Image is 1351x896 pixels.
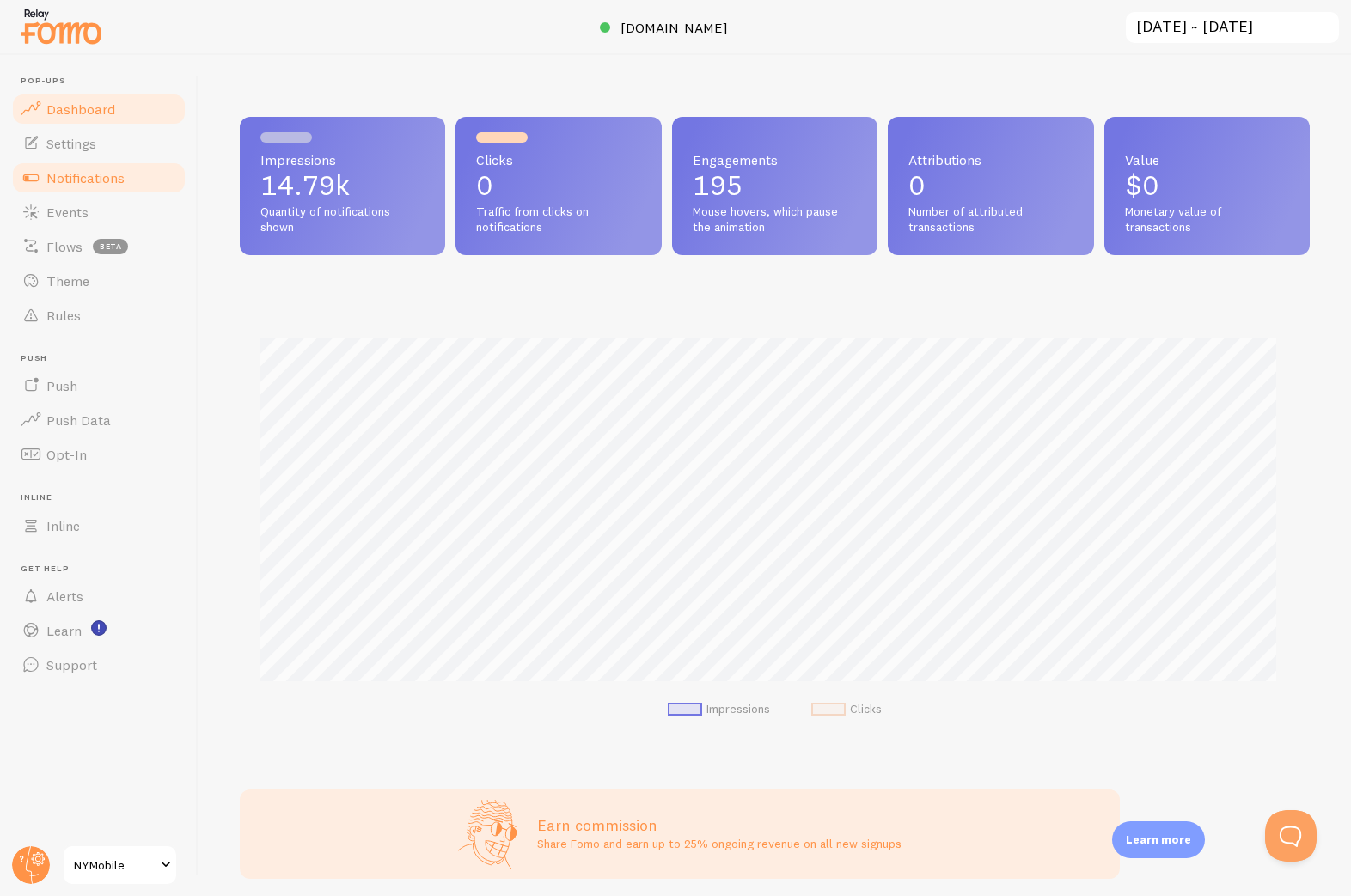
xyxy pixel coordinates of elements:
span: Push [21,353,187,364]
span: Theme [46,272,89,290]
p: 14.79k [260,172,425,199]
span: Learn [46,622,82,639]
span: Opt-In [46,446,87,463]
span: Traffic from clicks on notifications [476,204,640,235]
span: Attributions [908,153,1073,167]
span: Get Help [21,564,187,575]
span: Alerts [46,588,83,605]
span: Mouse hovers, which pause the animation [693,204,857,235]
span: Dashboard [46,101,115,118]
a: Push Data [10,403,187,437]
p: 0 [476,172,640,199]
span: Push Data [46,411,111,429]
a: Rules [10,298,187,332]
span: Number of attributed transactions [908,204,1073,235]
a: Notifications [10,161,187,195]
h3: Earn commission [537,815,902,835]
a: Opt-In [10,437,187,472]
svg: <p>Watch New Feature Tutorials!</p> [91,620,107,636]
span: Flows [46,238,83,255]
span: Inline [21,492,187,503]
a: Dashboard [10,92,187,126]
a: Push [10,369,187,403]
p: 195 [693,172,857,199]
a: Learn [10,613,187,648]
span: Push [46,377,77,394]
span: $0 [1125,168,1159,202]
span: Notifications [46,169,125,186]
span: Engagements [693,153,857,167]
a: Inline [10,509,187,543]
span: beta [93,239,128,254]
span: Support [46,656,97,674]
a: NYMobile [62,844,178,886]
p: Learn more [1126,832,1191,848]
a: Theme [10,264,187,298]
a: Events [10,195,187,229]
p: Share Fomo and earn up to 25% ongoing revenue on all new signups [537,835,902,852]
a: Alerts [10,579,187,613]
span: Value [1125,153,1289,167]
li: Impressions [668,702,770,717]
span: Monetary value of transactions [1125,204,1289,235]
span: Inline [46,517,80,534]
span: Settings [46,135,96,152]
span: Quantity of notifications shown [260,204,425,235]
span: Events [46,204,89,221]
span: Clicks [476,153,640,167]
a: Flows beta [10,229,187,264]
a: Settings [10,126,187,161]
a: Support [10,648,187,682]
span: Impressions [260,153,425,167]
iframe: Help Scout Beacon - Open [1265,810,1317,862]
div: Learn more [1112,821,1205,858]
span: Pop-ups [21,76,187,87]
span: Rules [46,307,81,324]
li: Clicks [811,702,882,717]
img: fomo-relay-logo-orange.svg [18,4,104,48]
p: 0 [908,172,1073,199]
span: NYMobile [74,855,156,875]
